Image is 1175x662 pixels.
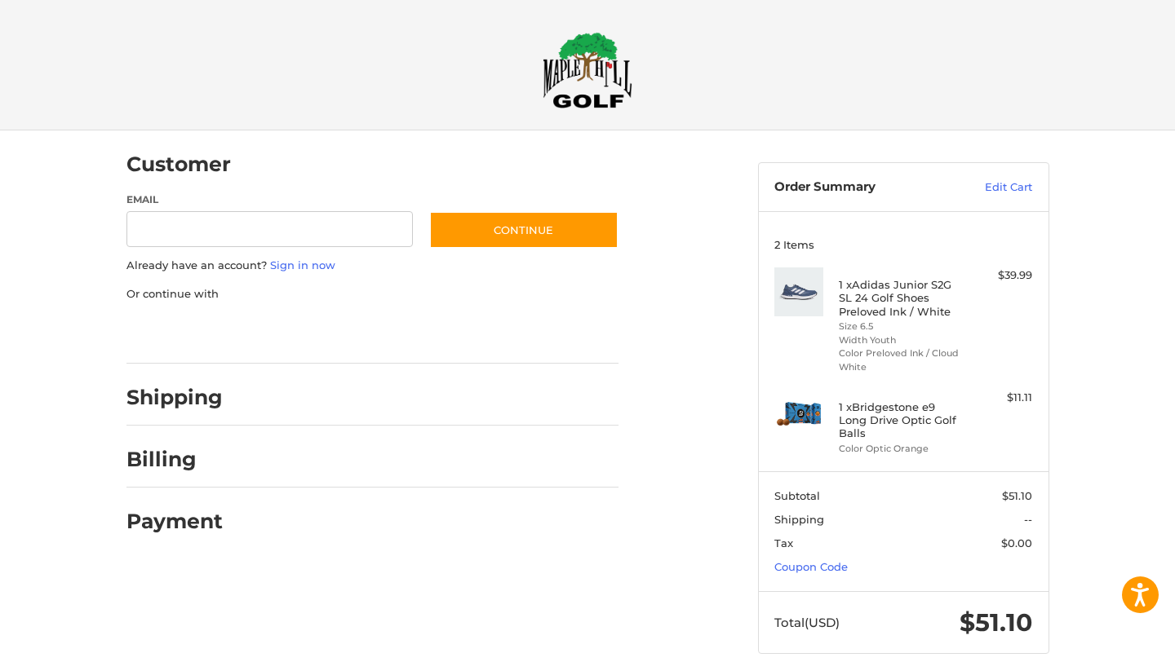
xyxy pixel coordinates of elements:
h2: Payment [126,509,223,534]
h2: Shipping [126,385,223,410]
h4: 1 x Adidas Junior S2G SL 24 Golf Shoes Preloved Ink / White [839,278,964,318]
img: Maple Hill Golf [543,32,632,108]
button: Continue [429,211,619,249]
h3: 2 Items [774,238,1032,251]
span: $0.00 [1001,536,1032,549]
div: $11.11 [968,390,1032,406]
span: Shipping [774,513,824,526]
iframe: PayPal-venmo [397,318,520,347]
li: Width Youth [839,333,964,347]
p: Or continue with [126,286,619,302]
span: $51.10 [960,607,1032,638]
span: -- [1024,513,1032,526]
h4: 1 x Bridgestone e9 Long Drive Optic Golf Balls [839,400,964,440]
p: Already have an account? [126,258,619,274]
li: Size 6.5 [839,320,964,333]
a: Sign in now [270,258,335,271]
h2: Billing [126,447,222,472]
span: Tax [774,536,793,549]
div: $39.99 [968,267,1032,284]
li: Color Optic Orange [839,442,964,456]
span: Subtotal [774,489,820,502]
h3: Order Summary [774,179,950,196]
label: Email [126,192,414,207]
span: $51.10 [1002,489,1032,502]
a: Edit Cart [950,179,1032,196]
h2: Customer [126,152,231,177]
iframe: PayPal-paylater [259,318,382,347]
a: Coupon Code [774,560,848,573]
li: Color Preloved Ink / Cloud White [839,346,964,373]
iframe: PayPal-paypal [121,318,243,347]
